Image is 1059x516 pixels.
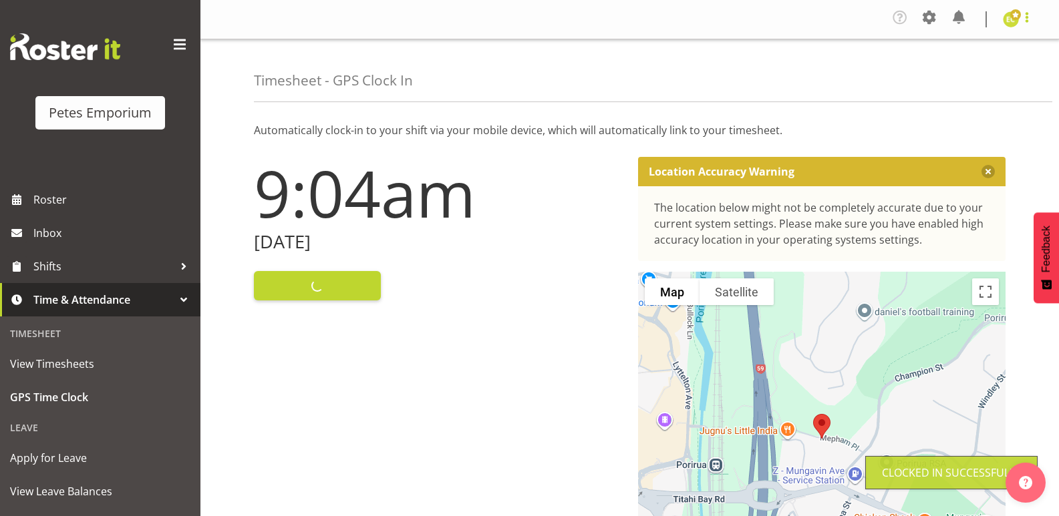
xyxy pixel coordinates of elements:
h4: Timesheet - GPS Clock In [254,73,413,88]
span: Roster [33,190,194,210]
div: Leave [3,414,197,441]
h2: [DATE] [254,232,622,252]
span: Shifts [33,256,174,276]
img: help-xxl-2.png [1019,476,1032,489]
span: View Timesheets [10,354,190,374]
span: View Leave Balances [10,481,190,501]
h1: 9:04am [254,157,622,229]
span: GPS Time Clock [10,387,190,407]
div: The location below might not be completely accurate due to your current system settings. Please m... [654,200,990,248]
img: Rosterit website logo [10,33,120,60]
span: Apply for Leave [10,448,190,468]
span: Inbox [33,223,194,243]
button: Close message [981,165,995,178]
div: Timesheet [3,320,197,347]
button: Toggle fullscreen view [972,278,999,305]
div: Clocked in Successfully [882,465,1021,481]
a: View Leave Balances [3,475,197,508]
div: Petes Emporium [49,103,152,123]
button: Feedback - Show survey [1034,212,1059,303]
p: Location Accuracy Warning [649,165,794,178]
button: Show street map [645,278,700,305]
a: View Timesheets [3,347,197,380]
p: Automatically clock-in to your shift via your mobile device, which will automatically link to you... [254,122,1006,138]
button: Show satellite imagery [700,278,774,305]
img: emma-croft7499.jpg [1003,11,1019,27]
a: GPS Time Clock [3,380,197,414]
a: Apply for Leave [3,441,197,475]
span: Time & Attendance [33,290,174,310]
span: Feedback [1040,226,1052,272]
